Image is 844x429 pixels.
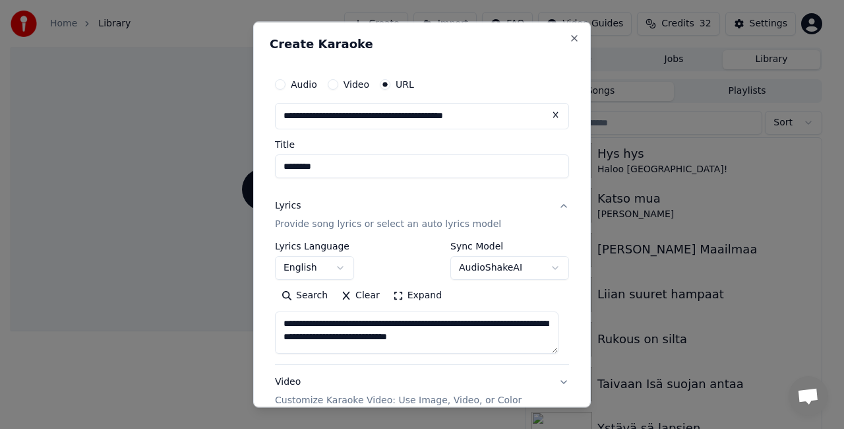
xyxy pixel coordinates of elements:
[334,284,386,306] button: Clear
[275,241,569,364] div: LyricsProvide song lyrics or select an auto lyrics model
[275,393,522,407] p: Customize Karaoke Video: Use Image, Video, or Color
[450,241,569,250] label: Sync Model
[270,38,574,50] h2: Create Karaoke
[275,364,569,417] button: VideoCustomize Karaoke Video: Use Image, Video, or Color
[275,241,354,250] label: Lyrics Language
[275,140,569,149] label: Title
[275,217,501,230] p: Provide song lyrics or select an auto lyrics model
[396,80,414,89] label: URL
[275,199,301,213] div: Lyrics
[275,284,334,306] button: Search
[275,375,522,407] div: Video
[275,189,569,242] button: LyricsProvide song lyrics or select an auto lyrics model
[386,284,448,306] button: Expand
[344,80,369,89] label: Video
[291,80,317,89] label: Audio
